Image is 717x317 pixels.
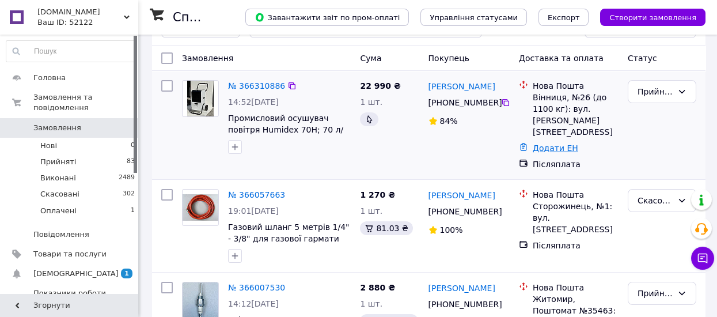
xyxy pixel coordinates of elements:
button: Завантажити звіт по пром-оплаті [245,9,409,26]
div: Нова Пошта [533,80,619,92]
span: 1 [121,269,132,278]
span: Teplovye-Pushki.com.ua [37,7,124,17]
div: Ваш ID: 52122 [37,17,138,28]
a: [PERSON_NAME] [428,81,495,92]
span: Головна [33,73,66,83]
a: Фото товару [182,189,219,226]
span: 100% [440,225,463,235]
span: Замовлення [182,54,233,63]
button: Створити замовлення [600,9,705,26]
span: Cума [360,54,381,63]
a: Додати ЕН [533,144,578,153]
span: 83 [127,157,135,167]
span: 0 [131,141,135,151]
div: Післяплата [533,158,619,170]
span: Прийняті [40,157,76,167]
span: Повідомлення [33,229,89,240]
span: Нові [40,141,57,151]
span: Показники роботи компанії [33,288,107,309]
a: № 366057663 [228,190,285,199]
a: [PERSON_NAME] [428,190,495,201]
a: № 366310886 [228,81,285,90]
span: Оплачені [40,206,77,216]
span: Створити замовлення [609,13,696,22]
div: Післяплата [533,240,619,251]
a: Промисловий осушувач повітря Humidex 70H; 70 л/доба (з холодоагентом R410a) [228,114,343,157]
span: Замовлення [33,123,81,133]
span: 302 [123,189,135,199]
div: Прийнято [638,287,673,300]
div: 81.03 ₴ [360,221,412,235]
span: 1 [131,206,135,216]
span: 2489 [119,173,135,183]
div: [PHONE_NUMBER] [426,296,501,312]
div: Прийнято [638,85,673,98]
span: 1 шт. [360,97,382,107]
span: Покупець [428,54,469,63]
button: Управління статусами [420,9,527,26]
h1: Список замовлень [173,10,290,24]
span: 14:52[DATE] [228,97,279,107]
a: [PERSON_NAME] [428,282,495,294]
div: [PHONE_NUMBER] [426,203,501,220]
span: Доставка та оплата [519,54,604,63]
div: Нова Пошта [533,189,619,201]
div: Вінниця, №26 (до 1100 кг): вул. [PERSON_NAME][STREET_ADDRESS] [533,92,619,138]
span: Виконані [40,173,76,183]
span: Експорт [548,13,580,22]
img: Фото товару [183,194,218,221]
span: 84% [440,116,458,126]
span: Статус [628,54,657,63]
div: [PHONE_NUMBER] [426,95,501,111]
img: Фото товару [187,81,214,116]
span: Управління статусами [430,13,518,22]
a: Створити замовлення [589,12,705,21]
span: 14:12[DATE] [228,299,279,308]
button: Чат з покупцем [691,247,714,270]
span: Скасовані [40,189,79,199]
span: 1 шт. [360,299,382,308]
span: Замовлення та повідомлення [33,92,138,113]
input: Пошук [6,41,135,62]
div: Сторожинець, №1: вул. [STREET_ADDRESS] [533,201,619,235]
a: № 366007530 [228,283,285,292]
span: 1 шт. [360,206,382,216]
div: Нова Пошта [533,282,619,293]
span: 2 880 ₴ [360,283,395,292]
span: Товари та послуги [33,249,107,259]
div: Скасовано [638,194,673,207]
span: [DEMOGRAPHIC_DATA] [33,269,119,279]
span: 1 270 ₴ [360,190,395,199]
span: 22 990 ₴ [360,81,401,90]
button: Експорт [538,9,589,26]
a: Газовий шланг 5 метрів 1/4" - 3/8" для газової гармати Master BLP15 BLP17 [228,222,349,255]
span: Завантажити звіт по пром-оплаті [255,12,400,22]
span: 19:01[DATE] [228,206,279,216]
a: Фото товару [182,80,219,117]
